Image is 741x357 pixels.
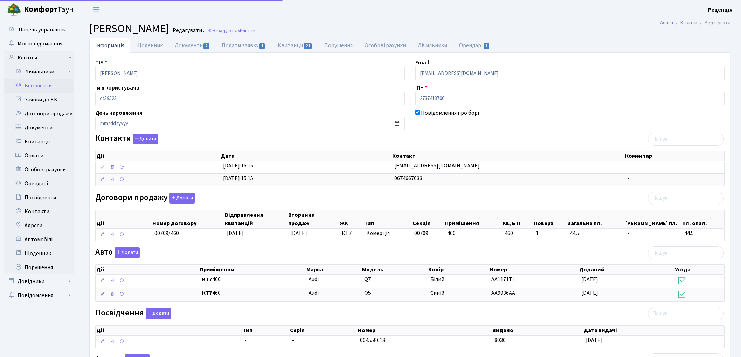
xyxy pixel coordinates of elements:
[583,326,724,335] th: Дата видачі
[289,326,357,335] th: Серія
[130,38,169,53] a: Щоденник
[581,276,598,283] span: [DATE]
[4,149,74,163] a: Оплати
[4,51,74,65] a: Клієнти
[684,229,721,237] span: 44.5
[357,326,492,335] th: Номер
[4,260,74,274] a: Порушення
[579,265,674,274] th: Доданий
[4,37,74,51] a: Мої повідомлення
[96,151,220,161] th: Дії
[96,265,199,274] th: Дії
[202,276,303,284] span: 460
[430,276,444,283] span: Білий
[4,121,74,135] a: Документи
[223,162,253,170] span: [DATE] 15:15
[394,174,422,182] span: 0674667633
[648,307,724,320] input: Пошук...
[318,38,359,53] a: Порушення
[624,151,724,161] th: Коментар
[4,288,74,302] a: Повідомлення
[24,4,74,16] span: Таун
[412,38,453,53] a: Лічильники
[680,19,697,26] a: Клієнти
[567,210,625,228] th: Загальна пл.
[415,84,427,92] label: ІПН
[412,210,445,228] th: Секція
[627,162,629,170] span: -
[430,289,444,297] span: Синій
[708,6,733,14] a: Рецепція
[4,107,74,121] a: Договори продажу
[505,229,531,237] span: 460
[95,84,139,92] label: Ім'я користувача
[202,276,212,283] b: КТ7
[4,191,74,205] a: Посвідчення
[428,265,489,274] th: Колір
[536,229,564,237] span: 1
[154,229,179,237] span: 00709/460
[4,135,74,149] a: Квитанції
[8,65,74,79] a: Лічильники
[650,15,741,30] nav: breadcrumb
[220,151,392,161] th: Дата
[18,40,62,48] span: Мої повідомлення
[364,276,371,283] span: Q7
[4,233,74,247] a: Автомобілі
[502,210,533,228] th: Кв, БТІ
[648,192,724,205] input: Пошук...
[444,210,502,228] th: Приміщення
[364,289,371,297] span: Q5
[306,265,361,274] th: Марка
[4,163,74,177] a: Особові рахунки
[199,265,306,274] th: Приміщення
[586,336,603,344] span: [DATE]
[4,219,74,233] a: Адреси
[421,109,480,117] label: Повідомлення про борг
[227,229,244,237] span: [DATE]
[489,265,579,274] th: Номер
[648,133,724,146] input: Пошук...
[360,336,385,344] span: 004558613
[242,326,290,335] th: Тип
[484,43,489,49] span: 1
[169,38,216,53] a: Документи
[581,289,598,297] span: [DATE]
[628,229,679,237] span: -
[113,246,140,258] a: Додати
[171,27,204,34] small: Редагувати .
[88,4,105,15] button: Переключити навігацію
[627,174,629,182] span: -
[309,289,319,297] span: Audi
[272,38,318,53] a: Квитанції
[131,133,158,145] a: Додати
[208,27,256,34] a: Назад до всіхКлієнти
[4,93,74,107] a: Заявки до КК
[224,210,288,228] th: Відправлення квитанцій
[95,308,171,319] label: Посвідчення
[168,191,195,204] a: Додати
[304,43,312,49] span: 21
[292,336,294,344] span: -
[342,229,361,237] span: КТ7
[361,265,428,274] th: Модель
[4,177,74,191] a: Орендарі
[648,246,724,259] input: Пошук...
[202,289,303,297] span: 460
[339,210,363,228] th: ЖК
[491,276,514,283] span: AA1171TI
[447,229,456,237] span: 460
[95,247,140,258] label: Авто
[95,58,107,67] label: ПІБ
[288,210,339,228] th: Вторинна продаж
[95,109,142,117] label: День народження
[533,210,567,228] th: Поверх
[240,27,256,34] span: Клієнти
[152,210,224,228] th: Номер договору
[115,247,140,258] button: Авто
[660,19,673,26] a: Admin
[144,307,171,319] a: Додати
[359,38,412,53] a: Особові рахунки
[203,43,209,49] span: 2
